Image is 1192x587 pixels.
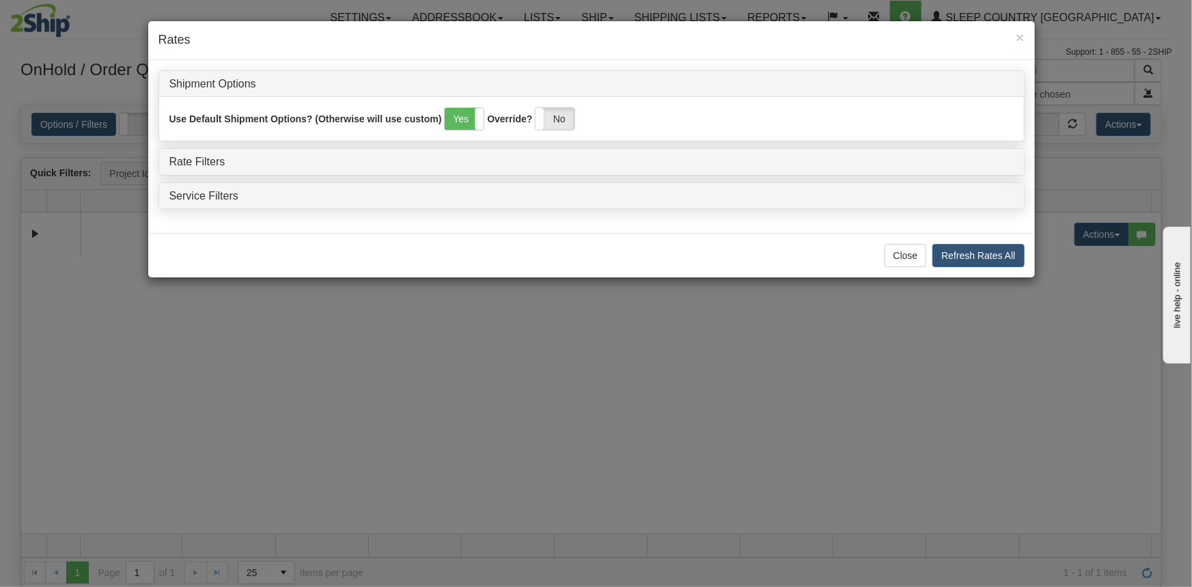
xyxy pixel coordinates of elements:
button: Close [1016,30,1024,44]
label: Override? [487,112,532,126]
h4: Rates [158,31,1025,49]
span: × [1016,29,1024,45]
button: Close [885,244,927,267]
a: Shipment Options [169,78,256,90]
div: live help - online [10,12,126,22]
a: Rate Filters [169,156,225,167]
label: No [536,108,574,130]
a: Service Filters [169,190,238,202]
iframe: chat widget [1161,223,1191,363]
button: Refresh Rates All [932,244,1024,267]
label: Use Default Shipment Options? (Otherwise will use custom) [169,112,442,126]
label: Yes [445,108,484,130]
